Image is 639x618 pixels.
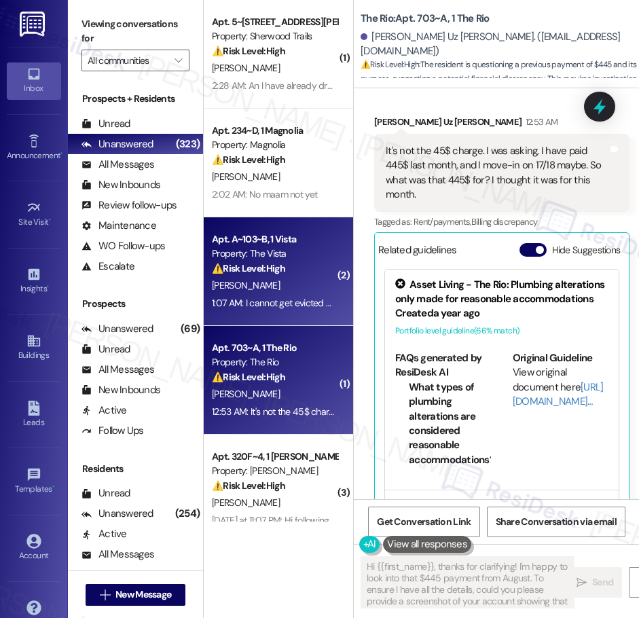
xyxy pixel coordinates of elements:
span: New Message [115,587,171,602]
label: Viewing conversations for [81,14,189,50]
a: Inbox [7,62,61,99]
div: Created a year ago [395,306,608,321]
a: [URL][DOMAIN_NAME]… [513,380,604,408]
img: ResiDesk Logo [20,12,48,37]
a: Site Visit • [7,196,61,233]
span: : The resident is questioning a previous payment of $445 and its purpose, suggesting a potential ... [361,58,639,101]
span: Rent/payments , [414,216,471,228]
span: Billing discrepancy [471,216,538,228]
span: • [52,482,54,492]
div: (254) [172,503,203,524]
div: Related guidelines [378,243,457,263]
a: Insights • [7,263,61,299]
div: Active [81,527,127,541]
div: Follow Ups [81,424,144,438]
div: Unanswered [81,137,153,151]
i:  [175,55,182,66]
div: Prospects + Residents [68,92,203,106]
div: (323) [172,134,203,155]
div: Asset Living - The Rio: Plumbing alterations only made for reasonable accommodations [395,278,608,307]
div: Unknown [81,568,139,582]
span: • [49,215,51,225]
a: Leads [7,397,61,433]
div: 12:53 AM [522,115,558,129]
span: Send [592,575,613,589]
a: Templates • [7,463,61,500]
div: It's not the 45$ charge. I was asking, I have paid 445$ last month, and I move-in on 17/18 maybe.... [386,144,608,202]
div: Residents [68,462,203,476]
div: Unanswered [81,322,153,336]
div: (69) [177,319,203,340]
div: Escalate [81,259,134,274]
i:  [577,577,587,588]
textarea: Hi {{first_name}}, thanks for clarifying! I'm happy to look into that $445 payment from August. T... [361,557,574,608]
div: 'Asset Living - The Rio: Provide Conservice number [PHONE_NUMBER] for resident inquiries.' [395,498,608,542]
button: Share Conversation via email [487,507,625,537]
div: New Inbounds [81,383,160,397]
span: Share Conversation via email [496,515,617,529]
b: Original Guideline [513,351,593,365]
div: Unread [81,486,130,501]
div: Unread [81,117,130,131]
div: All Messages [81,363,154,377]
strong: ⚠️ Risk Level: High [361,59,419,70]
div: All Messages [81,158,154,172]
button: Get Conversation Link [368,507,479,537]
div: Prospects [68,297,203,311]
div: [PERSON_NAME] Uz [PERSON_NAME] [374,115,629,134]
span: • [47,282,49,291]
div: Review follow-ups [81,198,177,213]
i:  [100,589,110,600]
div: Portfolio level guideline ( 66 % match) [395,324,608,338]
div: Unanswered [81,507,153,521]
div: New Inbounds [81,178,160,192]
div: All Messages [81,547,154,562]
button: Send [568,567,622,598]
div: [PERSON_NAME] Uz [PERSON_NAME]. ([EMAIL_ADDRESS][DOMAIN_NAME]) [361,30,629,59]
input: All communities [88,50,168,71]
div: Maintenance [81,219,156,233]
a: Buildings [7,329,61,366]
span: Get Conversation Link [377,515,471,529]
b: The Rio: Apt. 703~A, 1 The Rio [361,12,489,26]
div: Unread [81,342,130,357]
button: New Message [86,584,186,606]
span: • [60,149,62,158]
a: Account [7,530,61,566]
label: Hide Suggestions [552,243,621,257]
b: FAQs generated by ResiDesk AI [395,351,481,379]
div: WO Follow-ups [81,239,165,253]
div: View original document here [513,365,608,409]
div: Tagged as: [374,212,629,232]
li: What types of plumbing alterations are considered reasonable accommodations? [409,380,491,468]
div: Active [81,403,127,418]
